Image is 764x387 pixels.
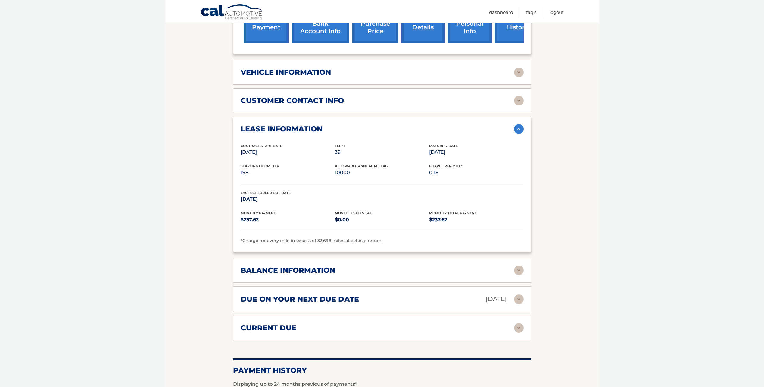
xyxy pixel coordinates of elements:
[241,68,331,77] h2: vehicle information
[241,168,335,177] p: 198
[292,4,349,43] a: Add/Remove bank account info
[514,96,524,105] img: accordion-rest.svg
[352,4,398,43] a: request purchase price
[201,4,264,21] a: Cal Automotive
[241,124,323,134] h2: lease information
[335,164,390,168] span: Allowable Annual Mileage
[429,148,523,156] p: [DATE]
[241,216,335,224] p: $237.62
[448,4,492,43] a: update personal info
[241,191,291,195] span: Last Scheduled Due Date
[241,96,344,105] h2: customer contact info
[241,211,276,215] span: Monthly Payment
[429,164,463,168] span: Charge Per Mile*
[241,295,359,304] h2: due on your next due date
[514,68,524,77] img: accordion-rest.svg
[335,168,429,177] p: 10000
[514,323,524,333] img: accordion-rest.svg
[241,144,282,148] span: Contract Start Date
[241,323,296,332] h2: current due
[514,124,524,134] img: accordion-active.svg
[401,4,445,43] a: account details
[335,216,429,224] p: $0.00
[241,238,382,243] span: *Charge for every mile in excess of 32,698 miles at vehicle return
[244,4,289,43] a: make a payment
[335,148,429,156] p: 39
[526,7,536,17] a: FAQ's
[514,266,524,275] img: accordion-rest.svg
[429,168,523,177] p: 0.18
[233,366,531,375] h2: Payment History
[335,211,372,215] span: Monthly Sales Tax
[241,148,335,156] p: [DATE]
[429,144,458,148] span: Maturity Date
[514,294,524,304] img: accordion-rest.svg
[241,195,335,203] p: [DATE]
[335,144,345,148] span: Term
[486,294,507,304] p: [DATE]
[429,216,523,224] p: $237.62
[241,266,335,275] h2: balance information
[549,7,564,17] a: Logout
[489,7,513,17] a: Dashboard
[429,211,477,215] span: Monthly Total Payment
[241,164,279,168] span: Starting Odometer
[495,4,540,43] a: payment history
